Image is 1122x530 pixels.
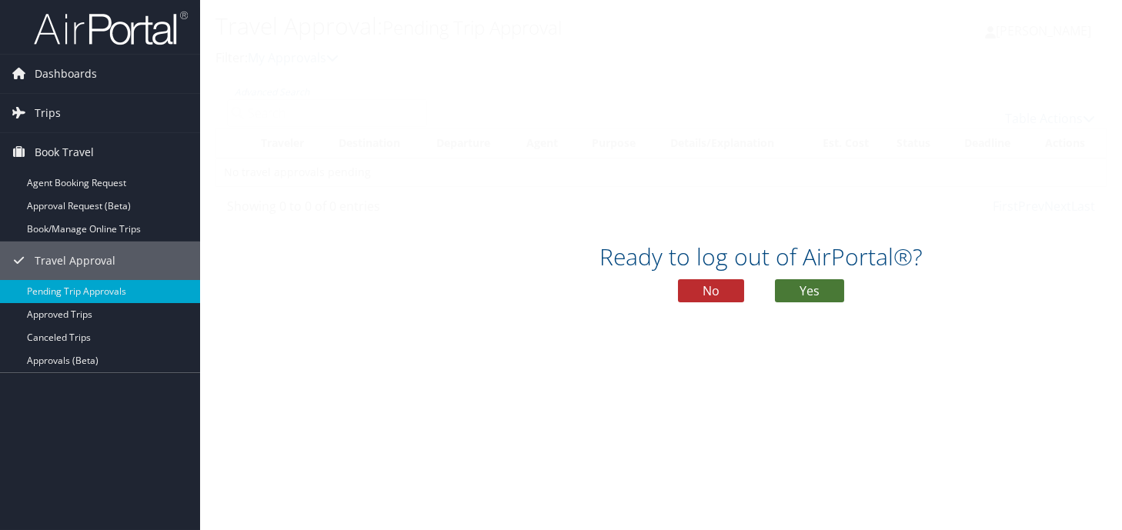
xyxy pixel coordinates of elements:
[34,10,188,46] img: airportal-logo.png
[678,279,744,302] button: No
[35,94,61,132] span: Trips
[35,55,97,93] span: Dashboards
[775,279,844,302] button: Yes
[35,133,94,172] span: Book Travel
[35,242,115,280] span: Travel Approval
